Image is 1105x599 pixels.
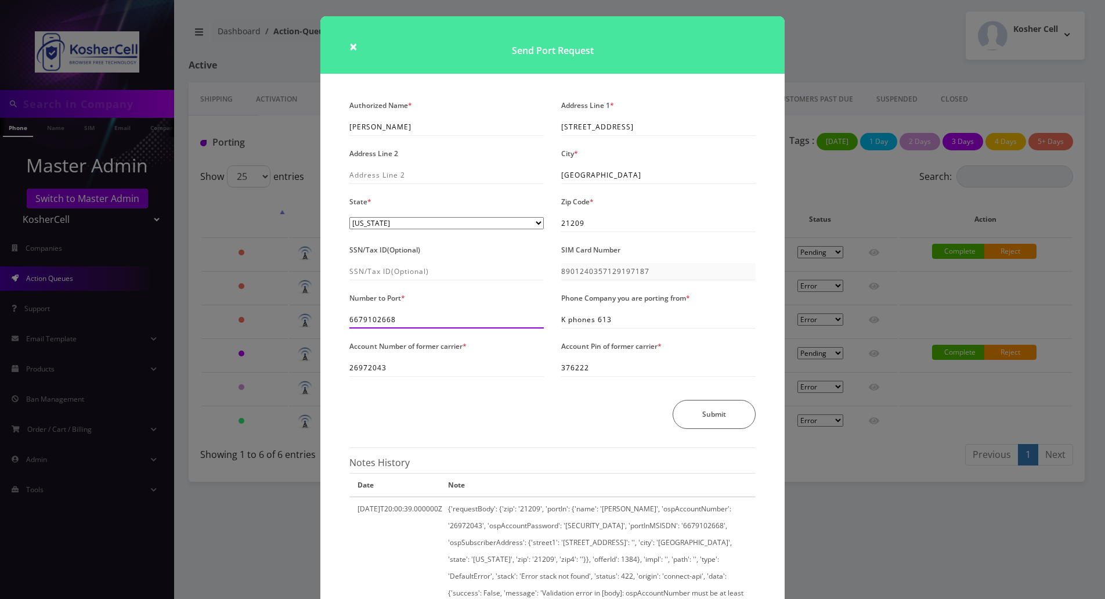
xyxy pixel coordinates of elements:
[561,241,620,258] label: SIM Card Number
[349,311,544,329] input: Number to Port
[561,145,578,162] label: City
[349,263,544,280] input: SSN/Tax ID(Optional)
[561,97,614,114] label: Address Line 1
[349,290,405,306] label: Number to Port
[561,338,662,355] label: Account Pin of former carrier
[349,37,358,56] span: ×
[349,241,420,258] label: SSN/Tax ID(Optional)
[673,400,756,429] button: Submit
[561,215,756,232] input: Zip
[349,167,544,184] input: Address Line 2
[349,145,398,162] label: Address Line 2
[349,193,371,210] label: State
[349,338,467,355] label: Account Number of former carrier
[561,167,756,184] input: Please Enter City
[349,97,412,114] label: Authorized Name
[445,474,756,497] th: Note
[561,118,756,136] input: Address Line 1
[355,474,446,497] th: Date
[561,290,690,306] label: Phone Company you are porting from
[320,16,785,74] h1: Send Port Request
[349,118,544,136] input: Please Enter Authorized Name
[561,193,594,210] label: Zip Code
[561,263,756,280] input: SIM Card Number
[349,39,358,53] button: Close
[349,457,756,468] h6: Notes History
